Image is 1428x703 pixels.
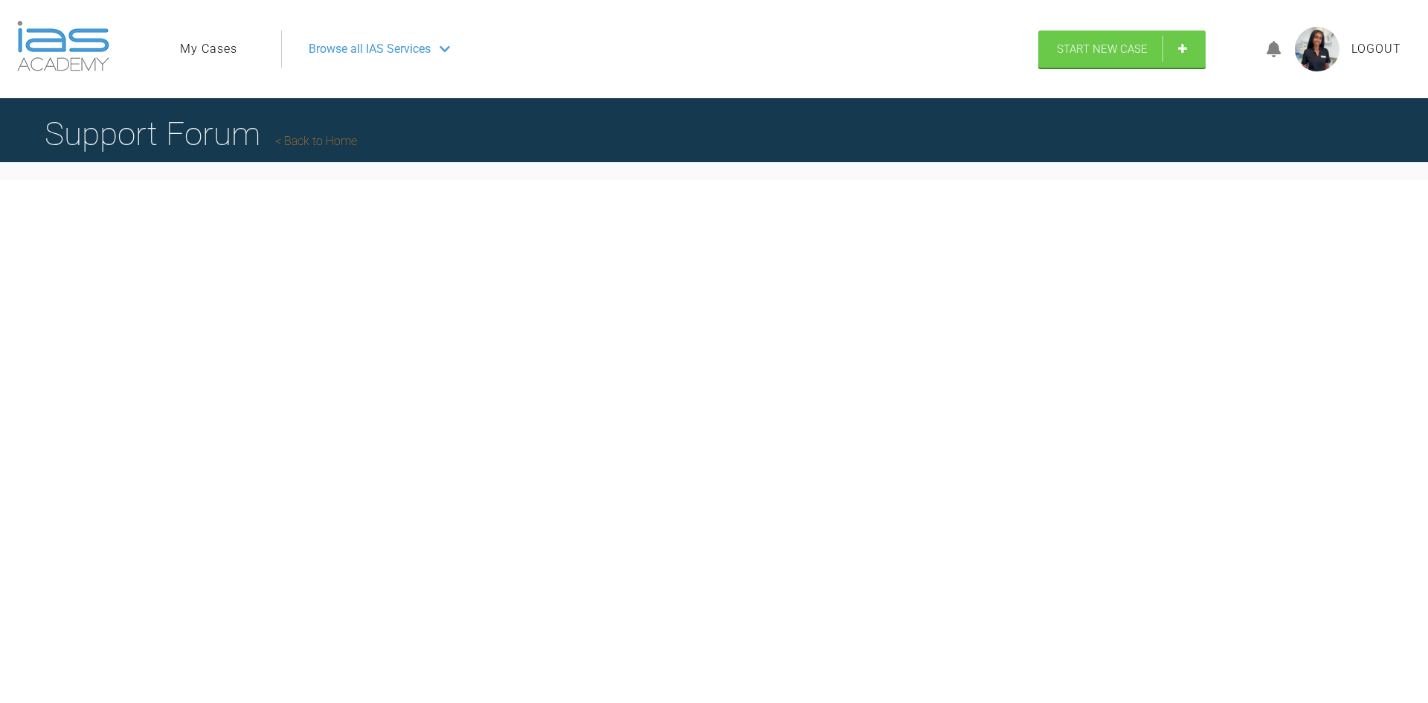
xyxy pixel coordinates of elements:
img: profile.png [1295,27,1339,71]
h1: Support Forum [45,108,357,160]
a: My Cases [180,39,237,59]
a: Back to Home [275,134,357,148]
a: Logout [1351,39,1401,59]
a: Start New Case [1038,31,1206,68]
span: Start New Case [1057,42,1148,56]
img: logo-light.3e3ef733.png [17,21,109,71]
span: Browse all IAS Services [309,39,431,59]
